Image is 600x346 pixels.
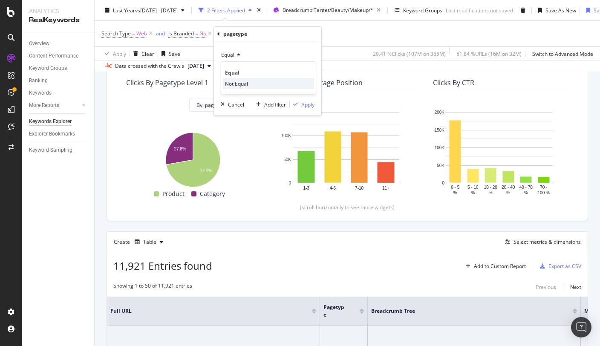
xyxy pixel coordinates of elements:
div: Select metrics & dimensions [513,238,581,245]
div: Add filter [264,101,286,108]
div: Analytics [29,7,87,15]
span: Web [136,28,147,40]
div: Add to Custom Report [474,264,526,269]
div: Previous [536,283,556,291]
div: Overview [29,39,49,48]
a: Keyword Groups [29,64,88,73]
span: = [195,30,198,37]
span: 11,921 Entries found [113,259,212,273]
span: No [199,28,206,40]
span: Category [200,189,225,199]
button: Save [158,47,180,61]
button: and [156,29,165,37]
text: 27.8% [174,147,186,151]
button: By: pagetype Level 1 [189,98,259,112]
span: 2025 Oct. 6th [187,62,204,70]
div: Clicks By pagetype Level 1 [126,78,208,87]
div: Keywords Explorer [29,117,72,126]
div: More Reports [29,101,59,110]
div: times [255,6,262,14]
span: = [132,30,135,37]
div: Create [114,235,167,249]
a: Ranking [29,76,88,85]
div: Open Intercom Messenger [571,317,591,337]
text: 200K [435,110,445,115]
div: Apply [113,50,126,57]
button: Breadcrumb:Target/Beauty/Makeup/* [270,3,384,17]
button: Previous [536,282,556,292]
button: Cancel [217,100,244,109]
div: Data crossed with the Crawls [115,62,184,70]
button: Add filter [253,100,286,109]
span: Equal [221,51,234,58]
svg: A chart. [433,108,566,197]
span: Not Equal [225,80,248,87]
button: Add to Custom Report [462,259,526,273]
text: 72.2% [200,168,212,173]
button: 2 Filters Applied [195,3,255,17]
text: 1-3 [303,185,309,190]
div: Clicks By CTR [433,78,474,87]
text: 20 - 40 [502,185,515,190]
span: vs [DATE] - [DATE] [135,6,178,14]
div: RealKeywords [29,15,87,25]
button: Switch to Advanced Mode [529,47,593,61]
text: 0 [288,181,291,185]
button: Clear [130,47,154,61]
button: Next [570,282,581,292]
button: Table [131,235,167,249]
svg: A chart. [280,108,412,197]
text: 11+ [382,185,389,190]
div: Ranking [29,76,48,85]
text: 100K [281,133,291,138]
text: 50K [283,157,291,161]
div: Explorer Bookmarks [29,130,75,138]
div: Clear [141,50,154,57]
div: pagetype [223,30,247,37]
text: % [524,190,528,195]
div: 51.84 % URLs ( 16M on 32M ) [456,50,522,57]
button: Export as CSV [537,259,581,273]
text: 70 - [540,185,547,190]
div: and [156,30,165,37]
span: pagetype [323,303,347,319]
svg: A chart. [126,128,259,189]
text: 0 [442,181,444,185]
a: Keywords [29,89,88,98]
text: 100 % [538,190,550,195]
div: Apply [301,101,314,108]
div: Keyword Groups [403,6,442,14]
span: Is Branded [168,30,194,37]
button: Keyword Groups [391,3,446,17]
div: Content Performance [29,52,78,61]
text: 7-10 [355,185,363,190]
text: 4-6 [330,185,336,190]
span: Breadcrumb: Target/Beauty/Makeup/* [283,6,373,14]
text: 40 - 70 [519,185,533,190]
div: Cancel [228,101,244,108]
text: % [453,190,457,195]
text: % [506,190,510,195]
div: Keywords [29,89,52,98]
div: Switch to Advanced Mode [532,50,593,57]
span: Breadcrumb Tree [371,307,560,315]
div: Save As New [545,6,576,14]
text: 5 - 10 [467,185,479,190]
text: 0 - 5 [451,185,459,190]
a: Keywords Explorer [29,117,88,126]
div: Next [570,283,581,291]
a: More Reports [29,101,80,110]
button: Apply [101,47,126,61]
button: Last Yearvs[DATE] - [DATE] [101,3,188,17]
span: Equal [225,69,239,76]
div: Table [143,239,156,245]
div: (scroll horizontally to see more widgets) [117,203,577,210]
div: Save [169,50,180,57]
text: % [489,190,493,195]
span: Product [162,189,185,199]
div: Keyword Sampling [29,146,72,155]
div: 29.41 % Clicks ( 107M on 365M ) [373,50,446,57]
a: Overview [29,39,88,48]
div: Showing 1 to 50 of 11,921 entries [113,282,192,292]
